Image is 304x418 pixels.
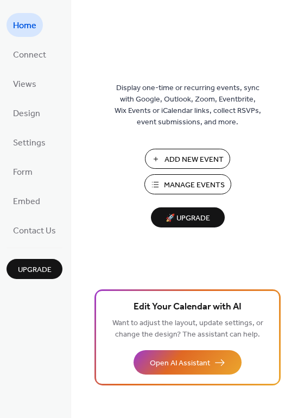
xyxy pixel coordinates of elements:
span: Manage Events [164,180,225,191]
span: 🚀 Upgrade [157,211,218,226]
button: Open AI Assistant [134,350,242,375]
a: Settings [7,130,52,154]
button: Upgrade [7,259,62,279]
span: Home [13,17,36,35]
a: Contact Us [7,218,62,242]
a: Form [7,160,39,183]
span: Want to adjust the layout, update settings, or change the design? The assistant can help. [112,316,263,342]
a: Views [7,72,43,96]
span: Form [13,164,33,181]
span: Add New Event [164,154,224,166]
span: Settings [13,135,46,152]
span: Upgrade [18,264,52,276]
a: Design [7,101,47,125]
span: Display one-time or recurring events, sync with Google, Outlook, Zoom, Eventbrite, Wix Events or ... [115,83,261,128]
button: Manage Events [144,174,231,194]
a: Home [7,13,43,37]
a: Connect [7,42,53,66]
button: Add New Event [145,149,230,169]
span: Open AI Assistant [150,358,210,369]
span: Contact Us [13,223,56,240]
span: Connect [13,47,46,64]
span: Design [13,105,40,123]
span: Embed [13,193,40,211]
span: Edit Your Calendar with AI [134,300,242,315]
a: Embed [7,189,47,213]
button: 🚀 Upgrade [151,207,225,227]
span: Views [13,76,36,93]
